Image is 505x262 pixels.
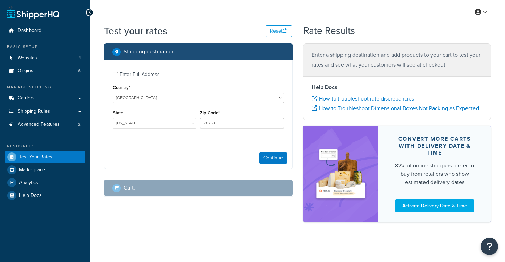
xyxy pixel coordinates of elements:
[395,161,475,186] div: 82% of online shoppers prefer to buy from retailers who show estimated delivery dates
[5,118,85,131] li: Advanced Features
[5,52,85,64] a: Websites1
[5,118,85,131] a: Advanced Features2
[5,44,85,50] div: Basic Setup
[5,151,85,163] a: Test Your Rates
[395,199,474,212] a: Activate Delivery Date & Time
[113,85,130,90] label: Country*
[19,180,38,186] span: Analytics
[5,84,85,90] div: Manage Shipping
[18,108,50,114] span: Shipping Rules
[120,70,160,79] div: Enter Full Address
[5,64,85,77] a: Origins6
[18,68,33,74] span: Origins
[5,64,85,77] li: Origins
[19,167,45,173] span: Marketplace
[5,24,85,37] a: Dashboard
[395,136,475,156] div: Convert more carts with delivery date & time
[124,49,175,55] h2: Shipping destination :
[18,95,35,101] span: Carriers
[312,50,483,70] p: Enter a shipping destination and add products to your cart to test your rates and see what your c...
[19,193,42,199] span: Help Docs
[313,136,368,212] img: feature-image-ddt-36eae7f7280da8017bfb280eaccd9c446f90b1fe08728e4019434db127062ab4.png
[18,28,41,34] span: Dashboard
[259,152,287,164] button: Continue
[481,238,498,255] button: Open Resource Center
[124,185,135,191] h2: Cart :
[5,52,85,64] li: Websites
[18,122,60,128] span: Advanced Features
[5,176,85,189] a: Analytics
[5,164,85,176] a: Marketplace
[78,68,81,74] span: 6
[5,143,85,149] div: Resources
[19,154,52,160] span: Test Your Rates
[104,24,167,38] h1: Test your rates
[113,72,118,77] input: Enter Full Address
[5,105,85,118] a: Shipping Rules
[113,110,123,115] label: State
[312,83,483,91] h4: Help Docs
[312,104,479,112] a: How to Troubleshoot Dimensional Boxes Not Packing as Expected
[79,55,81,61] span: 1
[78,122,81,128] span: 2
[312,95,414,103] a: How to troubleshoot rate discrepancies
[5,92,85,105] a: Carriers
[200,110,220,115] label: Zip Code*
[266,25,292,37] button: Reset
[5,189,85,202] a: Help Docs
[303,26,355,36] h2: Rate Results
[18,55,37,61] span: Websites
